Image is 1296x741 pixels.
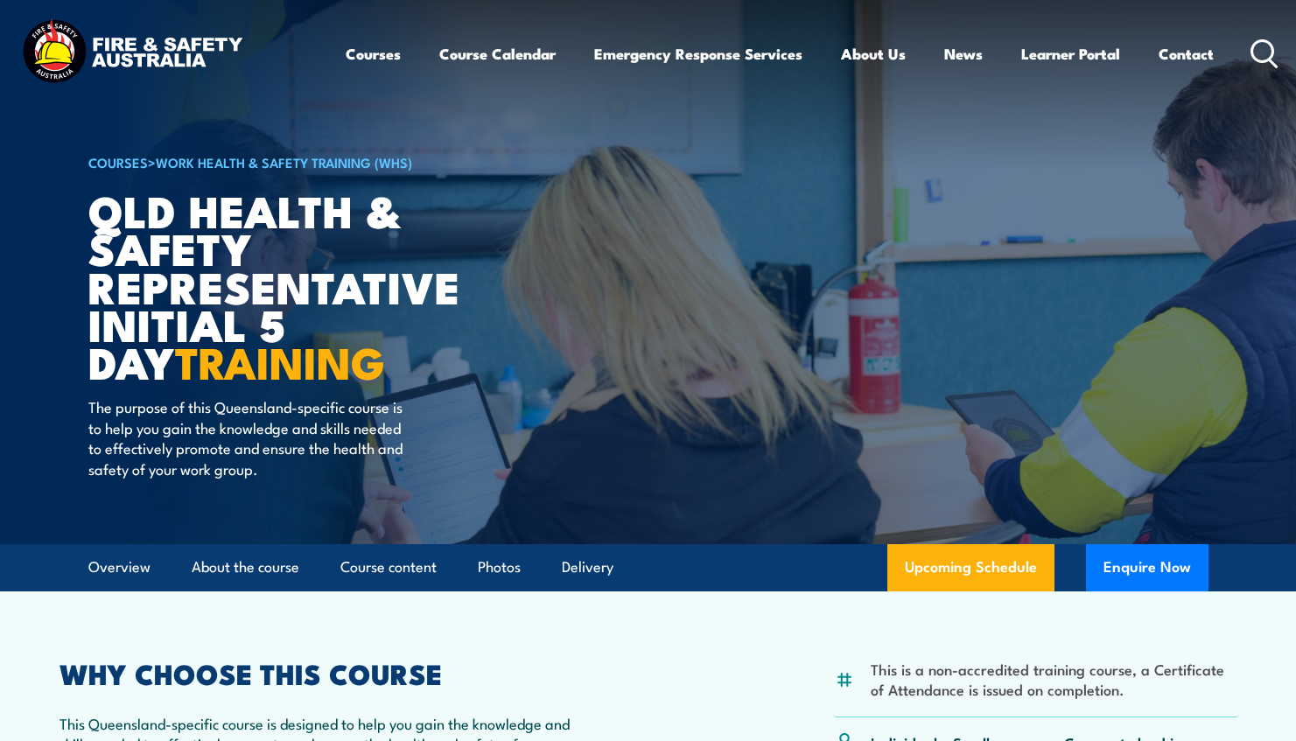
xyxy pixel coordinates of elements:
button: Enquire Now [1086,544,1208,591]
a: Upcoming Schedule [887,544,1054,591]
a: Overview [88,544,151,591]
li: This is a non-accredited training course, a Certificate of Attendance is issued on completion. [871,659,1237,700]
a: COURSES [88,152,148,171]
p: The purpose of this Queensland-specific course is to help you gain the knowledge and skills neede... [88,396,408,479]
a: Work Health & Safety Training (WHS) [156,152,412,171]
h1: QLD Health & Safety Representative Initial 5 Day [88,191,521,380]
a: Learner Portal [1021,31,1120,77]
a: Contact [1159,31,1214,77]
a: News [944,31,983,77]
strong: TRAINING [175,327,385,395]
a: Delivery [562,544,613,591]
h2: WHY CHOOSE THIS COURSE [60,661,571,685]
a: About Us [841,31,906,77]
h6: > [88,151,521,172]
a: About the course [192,544,299,591]
a: Course Calendar [439,31,556,77]
a: Emergency Response Services [594,31,802,77]
a: Photos [478,544,521,591]
a: Course content [340,544,437,591]
a: Courses [346,31,401,77]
